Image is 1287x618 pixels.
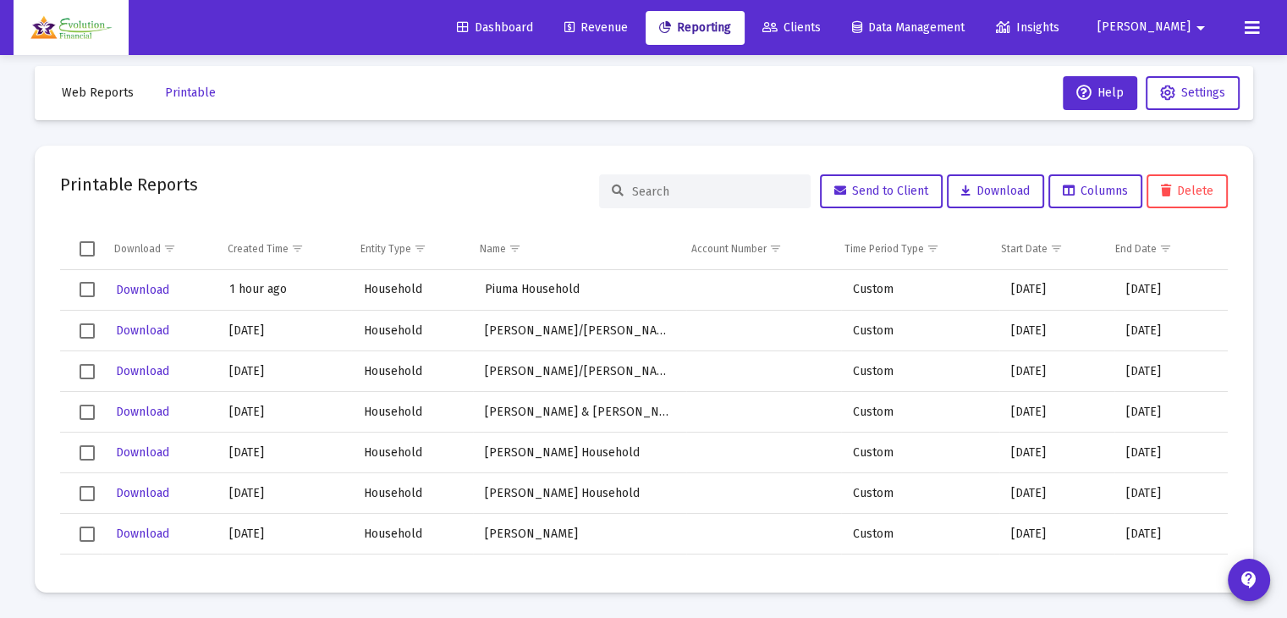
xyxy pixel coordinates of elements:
[1114,351,1227,392] td: [DATE]
[351,555,472,595] td: Household
[982,11,1073,45] a: Insights
[473,514,687,555] td: [PERSON_NAME]
[351,351,472,392] td: Household
[632,185,798,199] input: Search
[80,323,95,339] div: Select row
[48,76,147,110] button: Web Reports
[80,486,95,501] div: Select row
[351,311,472,351] td: Household
[80,241,95,257] div: Select all
[1114,514,1227,555] td: [DATE]
[1114,473,1227,514] td: [DATE]
[1114,311,1227,351] td: [DATE]
[80,364,95,379] div: Select row
[217,555,351,595] td: [DATE]
[844,242,924,256] div: Time Period Type
[999,433,1114,473] td: [DATE]
[414,242,426,255] span: Show filter options for column 'Entity Type'
[217,270,351,311] td: 1 hour ago
[841,514,999,555] td: Custom
[217,473,351,514] td: [DATE]
[999,555,1114,595] td: [DATE]
[217,514,351,555] td: [DATE]
[291,242,304,255] span: Show filter options for column 'Created Time'
[151,76,229,110] button: Printable
[351,473,472,514] td: Household
[102,229,217,269] td: Column Download
[443,11,547,45] a: Dashboard
[1191,11,1211,45] mat-icon: arrow_drop_down
[839,11,978,45] a: Data Management
[762,20,821,35] span: Clients
[646,11,745,45] a: Reporting
[116,527,169,541] span: Download
[114,278,171,302] button: Download
[473,311,687,351] td: [PERSON_NAME]/[PERSON_NAME]
[60,229,1228,567] div: Data grid
[114,242,161,256] div: Download
[1114,555,1227,595] td: [DATE]
[961,184,1030,198] span: Download
[217,433,351,473] td: [DATE]
[833,229,989,269] td: Column Time Period Type
[564,20,628,35] span: Revenue
[457,20,533,35] span: Dashboard
[116,283,169,297] span: Download
[468,229,679,269] td: Column Name
[841,555,999,595] td: Custom
[1159,242,1172,255] span: Show filter options for column 'End Date'
[679,229,833,269] td: Column Account Number
[509,242,521,255] span: Show filter options for column 'Name'
[1076,86,1124,100] span: Help
[841,392,999,433] td: Custom
[841,473,999,514] td: Custom
[473,351,687,392] td: [PERSON_NAME]/[PERSON_NAME] Household
[659,20,731,35] span: Reporting
[999,311,1114,351] td: [DATE]
[351,392,472,433] td: Household
[999,392,1114,433] td: [DATE]
[927,242,939,255] span: Show filter options for column 'Time Period Type'
[999,473,1114,514] td: [DATE]
[1063,184,1128,198] span: Columns
[1161,184,1213,198] span: Delete
[1239,570,1259,590] mat-icon: contact_support
[1146,76,1240,110] button: Settings
[473,555,687,595] td: [PERSON_NAME]
[116,445,169,460] span: Download
[1114,392,1227,433] td: [DATE]
[1147,174,1228,208] button: Delete
[1103,229,1215,269] td: Column End Date
[551,11,641,45] a: Revenue
[217,392,351,433] td: [DATE]
[473,473,687,514] td: [PERSON_NAME] Household
[996,20,1059,35] span: Insights
[1115,242,1157,256] div: End Date
[114,359,171,383] button: Download
[80,527,95,542] div: Select row
[1077,10,1231,44] button: [PERSON_NAME]
[228,242,289,256] div: Created Time
[80,445,95,461] div: Select row
[217,311,351,351] td: [DATE]
[852,20,965,35] span: Data Management
[1063,76,1137,110] button: Help
[349,229,469,269] td: Column Entity Type
[834,184,928,198] span: Send to Client
[841,433,999,473] td: Custom
[114,481,171,505] button: Download
[999,351,1114,392] td: [DATE]
[769,242,782,255] span: Show filter options for column 'Account Number'
[749,11,834,45] a: Clients
[80,405,95,420] div: Select row
[1097,20,1191,35] span: [PERSON_NAME]
[60,171,198,198] h2: Printable Reports
[116,405,169,419] span: Download
[163,242,176,255] span: Show filter options for column 'Download'
[360,242,411,256] div: Entity Type
[1048,174,1142,208] button: Columns
[114,521,171,546] button: Download
[989,229,1103,269] td: Column Start Date
[999,270,1114,311] td: [DATE]
[999,514,1114,555] td: [DATE]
